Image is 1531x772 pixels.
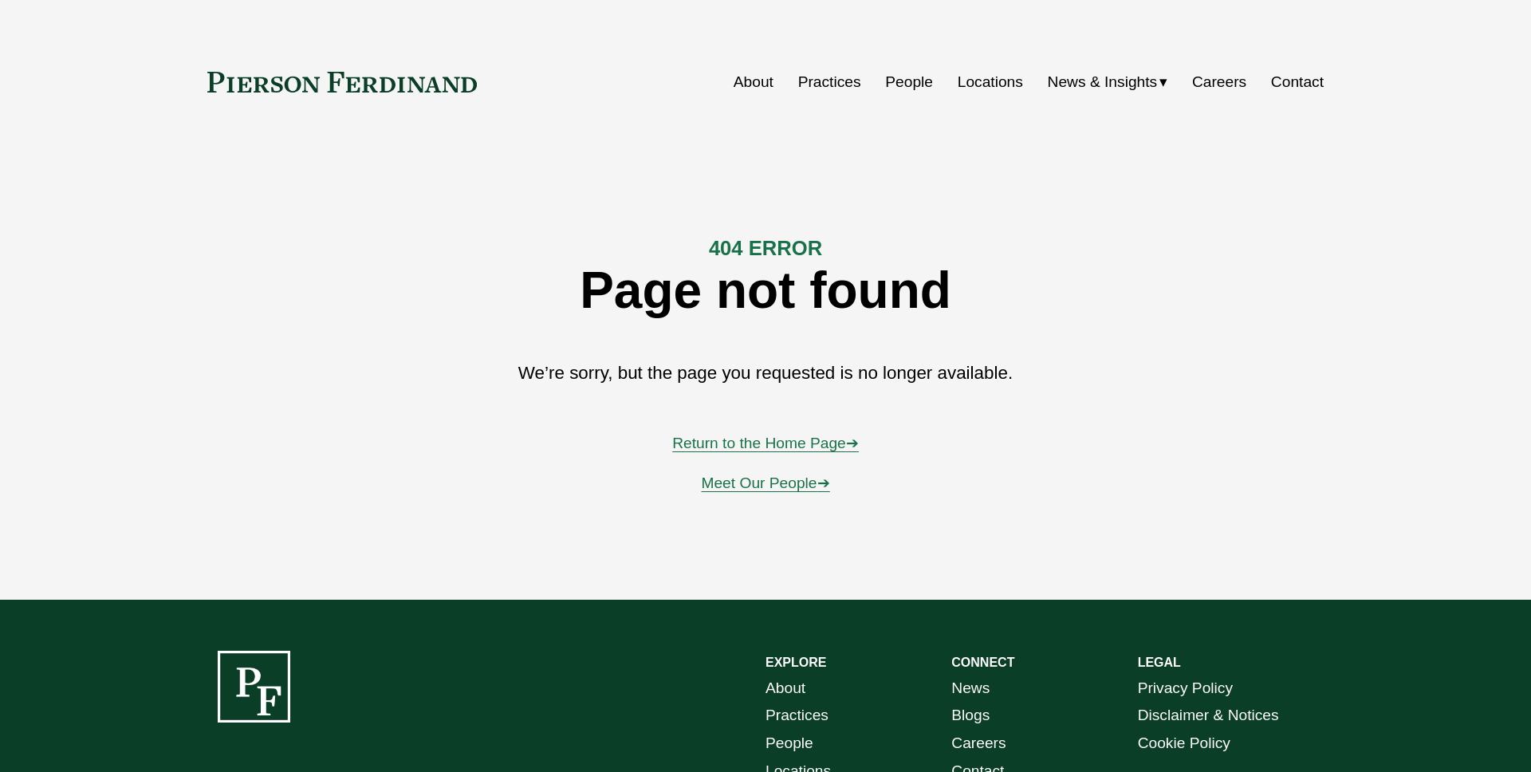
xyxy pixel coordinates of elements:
span: ➔ [817,475,830,491]
a: Careers [951,730,1006,758]
a: Cookie Policy [1138,730,1230,758]
a: Careers [1192,67,1246,97]
strong: EXPLORE [765,656,826,669]
a: Practices [798,67,861,97]
a: Privacy Policy [1138,675,1233,703]
a: People [885,67,933,97]
strong: 404 ERROR [709,237,822,259]
strong: CONNECT [951,656,1014,669]
a: People [765,730,813,758]
a: Return to the Home Page➔ [672,435,859,451]
a: folder dropdown [1048,67,1168,97]
a: About [765,675,805,703]
a: Locations [958,67,1023,97]
a: Meet Our People➔ [701,475,829,491]
h1: Page not found [393,262,1137,320]
a: News [951,675,990,703]
a: About [734,67,773,97]
a: Contact [1271,67,1324,97]
span: ➔ [846,435,859,451]
p: We’re sorry, but the page you requested is no longer available. [486,357,1045,389]
span: News & Insights [1048,69,1158,96]
a: Blogs [951,702,990,730]
strong: LEGAL [1138,656,1181,669]
a: Disclaimer & Notices [1138,702,1279,730]
a: Practices [765,702,828,730]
